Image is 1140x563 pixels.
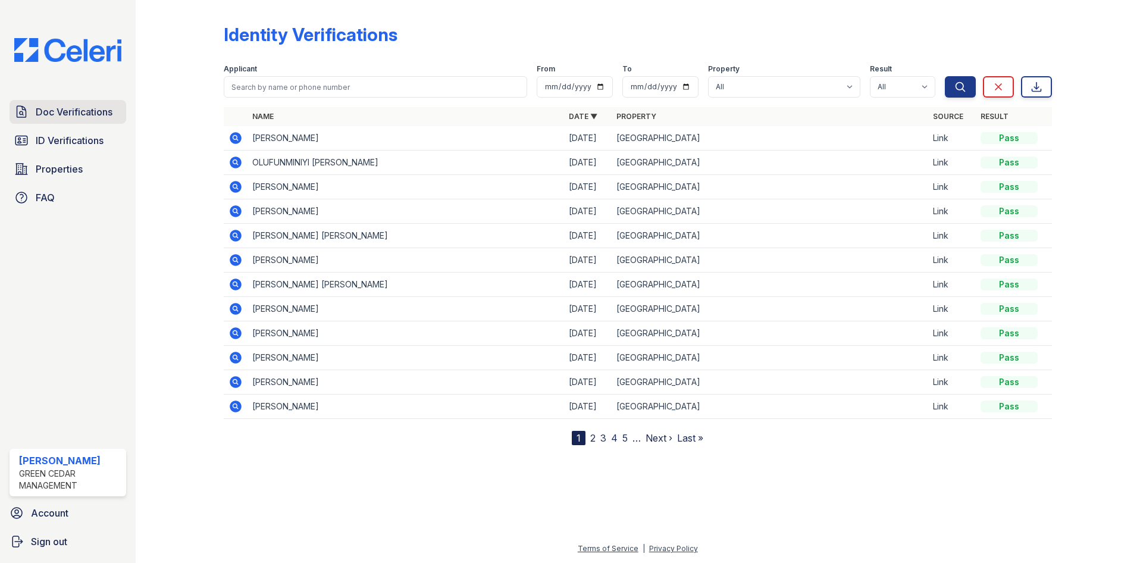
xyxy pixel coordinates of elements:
[224,76,527,98] input: Search by name or phone number
[564,321,612,346] td: [DATE]
[248,395,564,419] td: [PERSON_NAME]
[981,132,1038,144] div: Pass
[928,297,976,321] td: Link
[564,297,612,321] td: [DATE]
[248,126,564,151] td: [PERSON_NAME]
[612,175,928,199] td: [GEOGRAPHIC_DATA]
[612,321,928,346] td: [GEOGRAPHIC_DATA]
[564,346,612,370] td: [DATE]
[928,248,976,273] td: Link
[537,64,555,74] label: From
[981,205,1038,217] div: Pass
[928,395,976,419] td: Link
[981,327,1038,339] div: Pass
[612,273,928,297] td: [GEOGRAPHIC_DATA]
[928,321,976,346] td: Link
[248,297,564,321] td: [PERSON_NAME]
[248,151,564,175] td: OLUFUNMINIYI [PERSON_NAME]
[36,162,83,176] span: Properties
[632,431,641,445] span: …
[981,376,1038,388] div: Pass
[981,303,1038,315] div: Pass
[564,175,612,199] td: [DATE]
[10,186,126,209] a: FAQ
[612,370,928,395] td: [GEOGRAPHIC_DATA]
[649,544,698,553] a: Privacy Policy
[928,199,976,224] td: Link
[677,432,703,444] a: Last »
[708,64,740,74] label: Property
[564,395,612,419] td: [DATE]
[612,248,928,273] td: [GEOGRAPHIC_DATA]
[248,199,564,224] td: [PERSON_NAME]
[19,468,121,492] div: Green Cedar Management
[981,254,1038,266] div: Pass
[600,432,606,444] a: 3
[564,248,612,273] td: [DATE]
[622,64,632,74] label: To
[981,230,1038,242] div: Pass
[928,151,976,175] td: Link
[36,133,104,148] span: ID Verifications
[564,126,612,151] td: [DATE]
[981,181,1038,193] div: Pass
[981,279,1038,290] div: Pass
[928,175,976,199] td: Link
[224,24,397,45] div: Identity Verifications
[10,129,126,152] a: ID Verifications
[224,64,257,74] label: Applicant
[564,199,612,224] td: [DATE]
[928,346,976,370] td: Link
[981,157,1038,168] div: Pass
[981,401,1038,412] div: Pass
[612,297,928,321] td: [GEOGRAPHIC_DATA]
[612,126,928,151] td: [GEOGRAPHIC_DATA]
[19,453,121,468] div: [PERSON_NAME]
[612,151,928,175] td: [GEOGRAPHIC_DATA]
[5,501,131,525] a: Account
[928,370,976,395] td: Link
[611,432,618,444] a: 4
[564,151,612,175] td: [DATE]
[928,273,976,297] td: Link
[612,395,928,419] td: [GEOGRAPHIC_DATA]
[564,224,612,248] td: [DATE]
[646,432,672,444] a: Next ›
[933,112,963,121] a: Source
[10,100,126,124] a: Doc Verifications
[612,199,928,224] td: [GEOGRAPHIC_DATA]
[248,321,564,346] td: [PERSON_NAME]
[5,530,131,553] a: Sign out
[569,112,597,121] a: Date ▼
[36,190,55,205] span: FAQ
[612,346,928,370] td: [GEOGRAPHIC_DATA]
[248,346,564,370] td: [PERSON_NAME]
[928,224,976,248] td: Link
[564,370,612,395] td: [DATE]
[981,352,1038,364] div: Pass
[36,105,112,119] span: Doc Verifications
[622,432,628,444] a: 5
[248,248,564,273] td: [PERSON_NAME]
[928,126,976,151] td: Link
[981,112,1009,121] a: Result
[252,112,274,121] a: Name
[248,273,564,297] td: [PERSON_NAME] [PERSON_NAME]
[590,432,596,444] a: 2
[10,157,126,181] a: Properties
[5,38,131,62] img: CE_Logo_Blue-a8612792a0a2168367f1c8372b55b34899dd931a85d93a1a3d3e32e68fde9ad4.png
[248,224,564,248] td: [PERSON_NAME] [PERSON_NAME]
[248,175,564,199] td: [PERSON_NAME]
[248,370,564,395] td: [PERSON_NAME]
[616,112,656,121] a: Property
[564,273,612,297] td: [DATE]
[572,431,585,445] div: 1
[31,534,67,549] span: Sign out
[612,224,928,248] td: [GEOGRAPHIC_DATA]
[870,64,892,74] label: Result
[31,506,68,520] span: Account
[643,544,645,553] div: |
[578,544,638,553] a: Terms of Service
